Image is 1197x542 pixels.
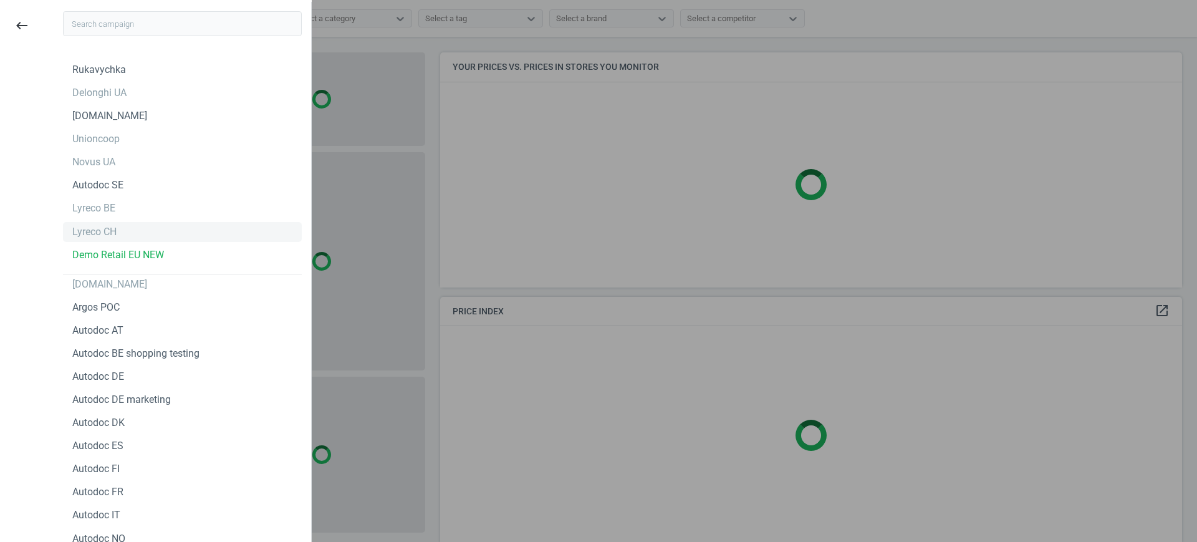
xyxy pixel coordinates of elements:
[7,11,36,41] button: keyboard_backspace
[72,248,164,262] div: Demo Retail EU NEW
[72,86,127,100] div: Delonghi UA
[72,301,120,314] div: Argos POC
[72,201,115,215] div: Lyreco BE
[72,178,123,192] div: Autodoc SE
[72,439,123,453] div: Autodoc ES
[14,18,29,33] i: keyboard_backspace
[72,109,147,123] div: [DOMAIN_NAME]
[72,324,123,337] div: Autodoc AT
[72,416,125,430] div: Autodoc DK
[72,485,123,499] div: Autodoc FR
[72,155,115,169] div: Novus UA
[72,63,126,77] div: Rukavychka
[72,347,199,361] div: Autodoc BE shopping testing
[72,462,120,476] div: Autodoc FI
[72,278,147,291] div: [DOMAIN_NAME]
[72,393,171,407] div: Autodoc DE marketing
[72,370,124,384] div: Autodoc DE
[63,11,302,36] input: Search campaign
[72,508,120,522] div: Autodoc IT
[72,225,117,239] div: Lyreco CH
[72,132,120,146] div: Unioncoop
